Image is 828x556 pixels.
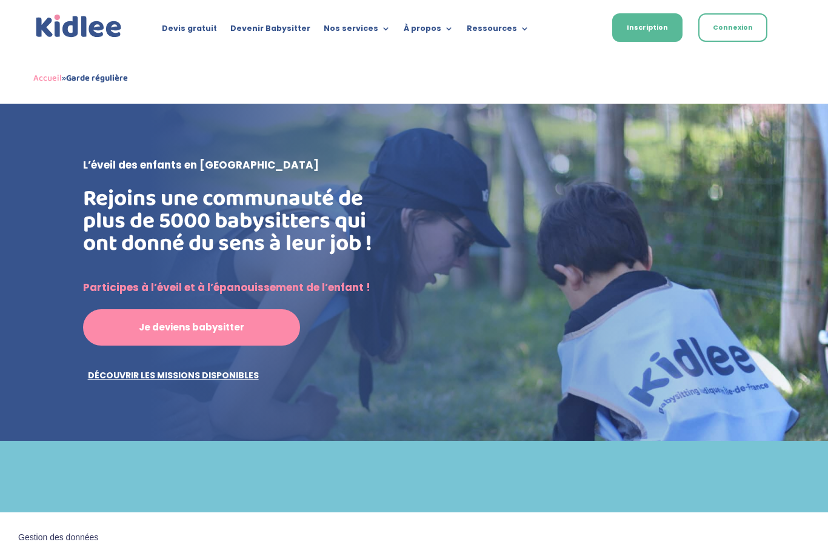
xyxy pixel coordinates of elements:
[83,156,466,174] p: L’éveil des enfants en [GEOGRAPHIC_DATA]
[33,71,62,85] a: Accueil
[698,13,767,42] a: Connexion
[83,187,386,261] h1: Rejoins une communauté de plus de 5000 babysitters qui ont donné du sens à leur job !
[33,12,125,41] img: logo_kidlee_bleu
[11,525,105,551] button: Gestion des données
[612,13,683,42] a: Inscription
[573,25,584,32] img: Français
[83,279,466,296] p: Participes à l’éveil et à l’épanouissement de l’enfant !
[33,12,125,41] a: Kidlee Logo
[467,24,529,38] a: Ressources
[83,364,264,388] a: Découvrir les missions disponibles
[66,71,128,85] strong: Garde régulière
[33,71,128,85] span: »
[83,309,300,346] a: Je deviens babysitter
[404,24,453,38] a: À propos
[324,24,390,38] a: Nos services
[230,24,310,38] a: Devenir Babysitter
[18,532,98,543] span: Gestion des données
[162,24,217,38] a: Devis gratuit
